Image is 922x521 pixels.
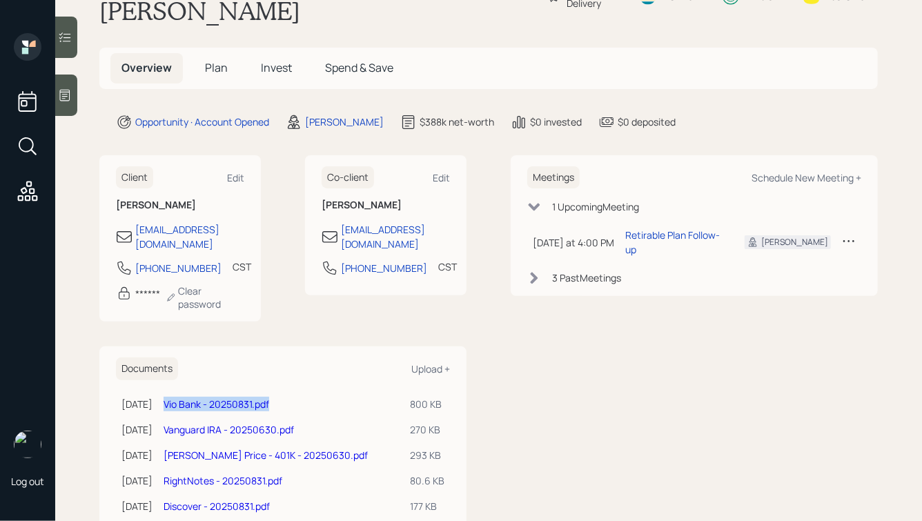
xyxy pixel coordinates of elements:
[530,115,582,129] div: $0 invested
[121,397,153,411] div: [DATE]
[411,362,450,375] div: Upload +
[121,448,153,462] div: [DATE]
[420,115,494,129] div: $388k net-worth
[135,222,244,251] div: [EMAIL_ADDRESS][DOMAIN_NAME]
[761,236,828,248] div: [PERSON_NAME]
[410,448,444,462] div: 293 KB
[116,166,153,189] h6: Client
[205,60,228,75] span: Plan
[164,474,282,487] a: RightNotes - 20250831.pdf
[433,171,450,184] div: Edit
[121,422,153,437] div: [DATE]
[164,449,368,462] a: [PERSON_NAME] Price - 401K - 20250630.pdf
[164,397,269,411] a: Vio Bank - 20250831.pdf
[410,397,444,411] div: 800 KB
[322,199,450,211] h6: [PERSON_NAME]
[533,235,614,250] div: [DATE] at 4:00 PM
[116,199,244,211] h6: [PERSON_NAME]
[166,284,244,311] div: Clear password
[14,431,41,458] img: hunter_neumayer.jpg
[618,115,676,129] div: $0 deposited
[625,228,723,257] div: Retirable Plan Follow-up
[121,473,153,488] div: [DATE]
[410,422,444,437] div: 270 KB
[135,261,222,275] div: [PHONE_NUMBER]
[11,475,44,488] div: Log out
[121,60,172,75] span: Overview
[305,115,384,129] div: [PERSON_NAME]
[233,259,251,274] div: CST
[341,222,450,251] div: [EMAIL_ADDRESS][DOMAIN_NAME]
[341,261,427,275] div: [PHONE_NUMBER]
[552,271,621,285] div: 3 Past Meeting s
[261,60,292,75] span: Invest
[752,171,861,184] div: Schedule New Meeting +
[135,115,269,129] div: Opportunity · Account Opened
[121,499,153,513] div: [DATE]
[552,199,639,214] div: 1 Upcoming Meeting
[164,500,270,513] a: Discover - 20250831.pdf
[164,423,294,436] a: Vanguard IRA - 20250630.pdf
[410,473,444,488] div: 80.6 KB
[527,166,580,189] h6: Meetings
[410,499,444,513] div: 177 KB
[438,259,457,274] div: CST
[116,357,178,380] h6: Documents
[227,171,244,184] div: Edit
[322,166,374,189] h6: Co-client
[325,60,393,75] span: Spend & Save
